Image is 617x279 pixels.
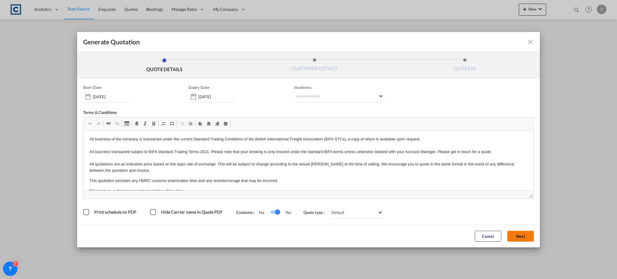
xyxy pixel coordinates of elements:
[529,194,532,197] span: Drag to resize
[475,231,501,242] button: Cancel
[83,85,102,90] p: Start Date
[104,120,113,127] a: Link (Ctrl+K)
[133,120,141,127] a: Bold (Ctrl+B)
[83,130,534,190] iframe: Rich Text Editor, editor6
[186,120,195,127] a: Increase Indent
[168,120,176,127] a: Insert/Remove Bulleted List
[89,58,240,74] li: QUOTE DETAILS
[83,209,138,215] md-checkbox: Print schedule on PDF
[149,120,158,127] a: Underline (Ctrl+U)
[93,94,129,99] input: Start date
[198,94,234,99] input: Expiry date
[294,85,384,90] span: Incoterms
[6,6,444,64] body: Rich Text Editor, editor6
[159,120,168,127] a: Insert/Remove Numbered List
[189,85,209,90] p: Expiry Date
[6,6,444,44] p: All business of the company is transacted under the current Standard Trading Conditions of the Br...
[94,120,103,127] a: Redo (Ctrl+Y)
[6,58,444,64] p: If hazardous, subject to acceptance at time of booking.
[94,209,136,215] span: Print schedule on PDF
[303,210,329,215] span: Quote type :
[161,209,223,215] span: Hide Carrier name in Quote PDF
[390,58,540,74] li: QUOTE ID
[213,120,221,127] a: Align Right
[123,120,131,127] a: Table
[221,120,230,127] a: Justify
[294,92,384,102] md-select: Select Incoterms
[205,120,213,127] a: Centre
[507,231,534,242] button: Next
[259,210,270,215] span: No
[83,110,308,117] div: Terms & Conditions
[236,210,259,215] span: Customs :
[270,208,279,217] md-switch: Switch 1
[113,120,121,127] a: Unlink
[178,120,186,127] a: Decrease Indent
[279,210,291,215] span: Yes
[150,209,224,215] md-checkbox: Hide Carrier name in Quote PDF
[240,58,390,74] li: CUSTOMER DETAILS
[141,120,149,127] a: Italic (Ctrl+I)
[83,38,140,46] span: Generate Quotation
[77,32,540,247] md-dialog: Generate QuotationQUOTE ...
[196,120,205,127] a: Align Left
[86,120,94,127] a: Undo (Ctrl+Z)
[6,48,444,54] p: This quotation excludes any HMRC customs examination fees and any rent/demurrage that may be incu...
[527,38,534,45] md-icon: icon-close fg-AAA8AD cursor m-0
[331,210,344,215] div: Default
